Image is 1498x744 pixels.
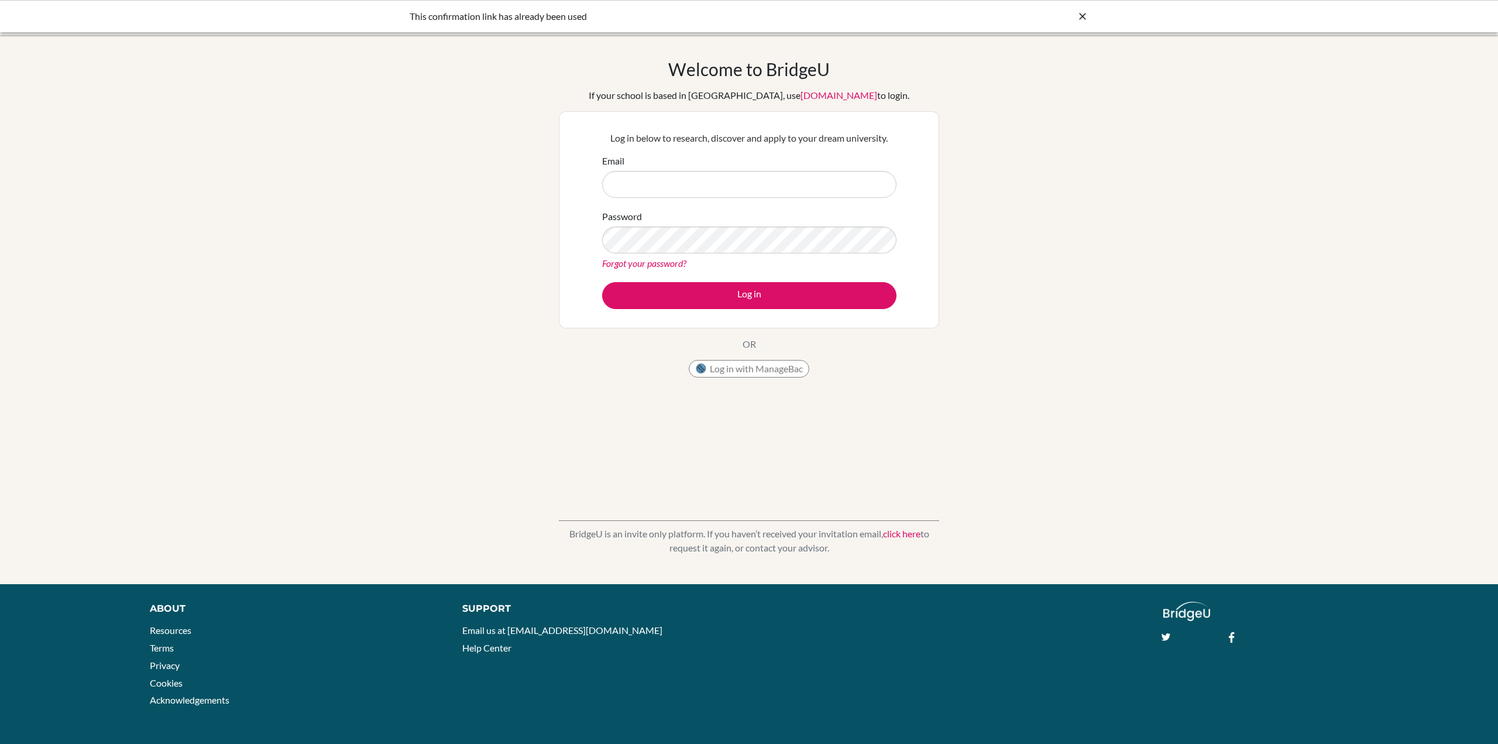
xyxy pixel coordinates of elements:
[589,88,909,102] div: If your school is based in [GEOGRAPHIC_DATA], use to login.
[1163,602,1211,621] img: logo_white@2x-f4f0deed5e89b7ecb1c2cc34c3e3d731f90f0f143d5ea2071677605dd97b5244.png
[743,337,756,351] p: OR
[462,625,662,636] a: Email us at [EMAIL_ADDRESS][DOMAIN_NAME]
[883,528,920,539] a: click here
[150,660,180,671] a: Privacy
[800,90,877,101] a: [DOMAIN_NAME]
[602,154,624,168] label: Email
[150,642,174,653] a: Terms
[602,210,642,224] label: Password
[602,282,896,309] button: Log in
[150,625,191,636] a: Resources
[689,360,809,378] button: Log in with ManageBac
[602,131,896,145] p: Log in below to research, discover and apply to your dream university.
[462,642,511,653] a: Help Center
[668,59,830,80] h1: Welcome to BridgeU
[559,527,939,555] p: BridgeU is an invite only platform. If you haven’t received your invitation email, to request it ...
[462,602,733,616] div: Support
[150,677,183,688] a: Cookies
[150,602,437,616] div: About
[150,694,229,705] a: Acknowledgements
[410,9,913,23] div: This confirmation link has already been used
[602,258,686,269] a: Forgot your password?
